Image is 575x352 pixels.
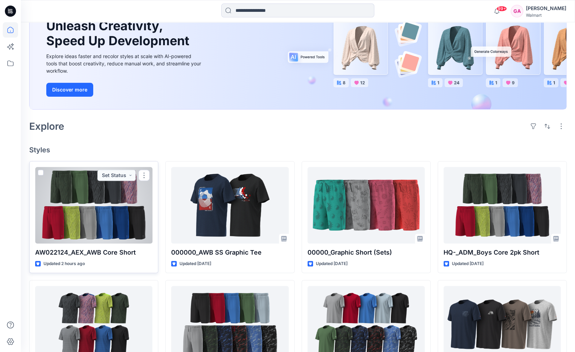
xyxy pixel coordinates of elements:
div: [PERSON_NAME] [526,4,566,13]
div: Explore ideas faster and recolor styles at scale with AI-powered tools that boost creativity, red... [46,53,203,74]
p: AW022124_AEX_AWB Core Short [35,248,152,257]
p: Updated [DATE] [452,260,484,267]
a: Discover more [46,83,203,97]
p: HQ-_ADM_Boys Core 2pk Short [444,248,561,257]
a: HQ-_ADM_Boys Core 2pk Short [444,167,561,243]
h2: Explore [29,121,64,132]
p: Updated [DATE] [179,260,211,267]
h1: Unleash Creativity, Speed Up Development [46,18,192,48]
span: 99+ [496,6,507,11]
p: Updated [DATE] [316,260,348,267]
p: Updated 2 hours ago [43,260,85,267]
button: Discover more [46,83,93,97]
div: GA [511,5,523,17]
p: 00000_Graphic Short (Sets) [308,248,425,257]
p: 000000_AWB SS Graphic Tee [171,248,288,257]
a: 00000_Graphic Short (Sets) [308,167,425,243]
a: AW022124_AEX_AWB Core Short [35,167,152,243]
a: 000000_AWB SS Graphic Tee [171,167,288,243]
h4: Styles [29,146,567,154]
div: Walmart [526,13,566,18]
